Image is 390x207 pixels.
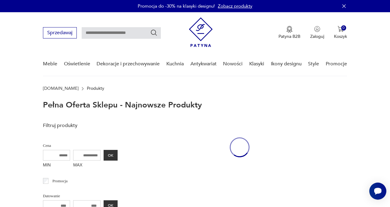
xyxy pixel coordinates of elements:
[43,142,118,149] p: Cena
[43,161,70,170] label: MIN
[249,52,264,76] a: Klasyki
[52,178,68,184] p: Promocja
[278,26,300,39] button: Patyna B2B
[190,52,217,76] a: Antykwariat
[43,52,57,76] a: Meble
[341,25,346,31] div: 0
[104,150,118,161] button: OK
[189,17,213,47] img: Patyna - sklep z meblami i dekoracjami vintage
[43,101,202,109] h1: Pełna oferta sklepu - najnowsze produkty
[310,34,324,39] p: Zaloguj
[314,26,320,32] img: Ikonka użytkownika
[278,34,300,39] p: Patyna B2B
[138,3,215,9] p: Promocja do -30% na klasyki designu!
[73,161,101,170] label: MAX
[278,26,300,39] a: Ikona medaluPatyna B2B
[271,52,302,76] a: Ikony designu
[43,86,79,91] a: [DOMAIN_NAME]
[338,26,344,32] img: Ikona koszyka
[230,119,250,176] div: oval-loading
[64,52,90,76] a: Oświetlenie
[310,26,324,39] button: Zaloguj
[43,193,118,199] p: Datowanie
[43,27,77,38] button: Sprzedawaj
[150,29,158,36] button: Szukaj
[43,122,118,129] p: Filtruj produkty
[97,52,160,76] a: Dekoracje i przechowywanie
[43,31,77,35] a: Sprzedawaj
[308,52,319,76] a: Style
[286,26,292,33] img: Ikona medalu
[223,52,243,76] a: Nowości
[334,26,347,39] button: 0Koszyk
[166,52,184,76] a: Kuchnia
[218,3,252,9] a: Zobacz produkty
[326,52,347,76] a: Promocje
[87,86,104,91] p: Produkty
[369,183,386,200] iframe: Smartsupp widget button
[334,34,347,39] p: Koszyk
